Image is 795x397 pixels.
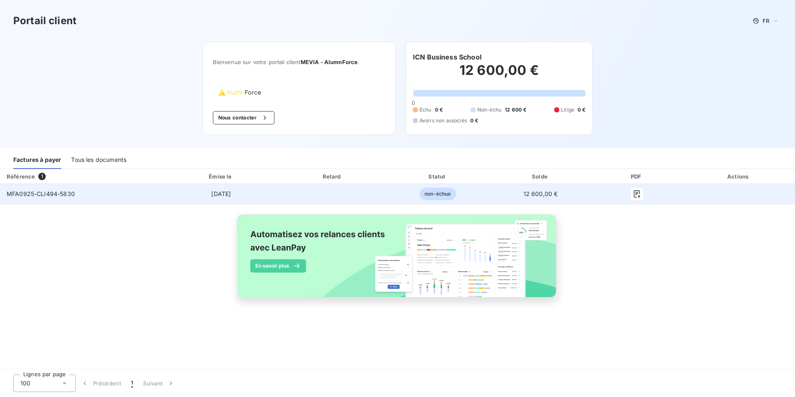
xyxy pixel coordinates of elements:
[412,99,415,106] span: 0
[505,106,526,114] span: 12 600 €
[420,117,467,124] span: Avoirs non associés
[763,17,769,24] span: FR
[20,379,30,387] span: 100
[491,172,590,181] div: Solde
[213,111,274,124] button: Nous contacter
[420,188,456,200] span: non-échue
[7,190,75,197] span: MFA0925-CLI494-5830
[413,52,481,62] h6: ICN Business School
[165,172,277,181] div: Émise le
[593,172,681,181] div: PDF
[523,190,558,197] span: 12 600,00 €
[420,106,432,114] span: Échu
[13,151,61,169] div: Factures à payer
[211,190,231,197] span: [DATE]
[301,59,358,65] span: MEVIA - AlumnForce
[281,172,384,181] div: Retard
[126,375,138,392] button: 1
[578,106,585,114] span: 0 €
[213,87,266,98] img: Company logo
[413,62,585,87] h2: 12 600,00 €
[138,375,180,392] button: Suivant
[13,13,77,28] h3: Portail client
[561,106,574,114] span: Litige
[435,106,443,114] span: 0 €
[684,172,793,181] div: Actions
[470,117,478,124] span: 0 €
[76,375,126,392] button: Précédent
[7,173,35,180] div: Référence
[38,173,46,180] span: 1
[477,106,501,114] span: Non-échu
[71,151,126,169] div: Tous les documents
[388,172,488,181] div: Statut
[213,59,385,65] span: Bienvenue sur votre portail client .
[230,209,565,312] img: banner
[131,379,133,387] span: 1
